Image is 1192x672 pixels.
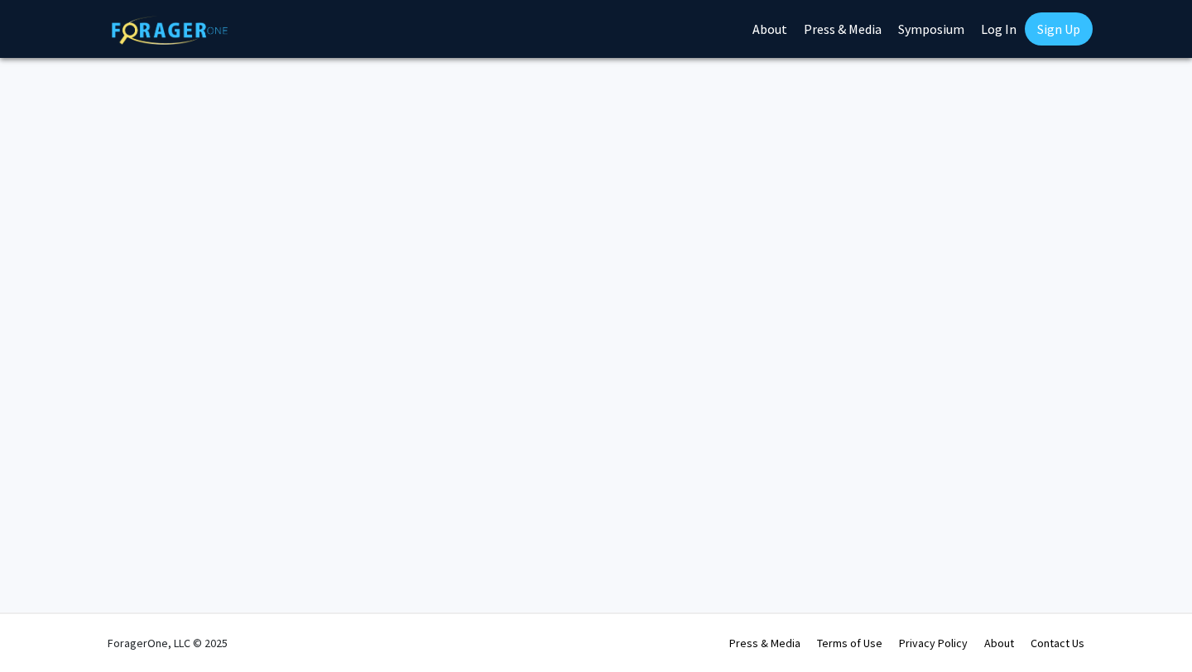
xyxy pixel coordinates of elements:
a: Terms of Use [817,636,882,650]
a: Press & Media [729,636,800,650]
img: ForagerOne Logo [112,16,228,45]
a: Privacy Policy [899,636,968,650]
a: About [984,636,1014,650]
a: Sign Up [1025,12,1093,46]
a: Contact Us [1031,636,1084,650]
div: ForagerOne, LLC © 2025 [108,614,228,672]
